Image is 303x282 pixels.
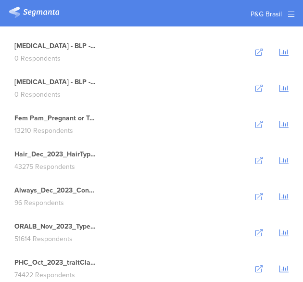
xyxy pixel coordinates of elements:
div: Always_Dec_2023_Conteudo [14,185,96,195]
div: 43275 Respondents [14,162,96,172]
img: segmanta logo [9,6,60,18]
div: 0 Respondents [14,53,96,64]
div: Hair_Dec_2023_HairTypeScalpConcern [14,149,96,159]
div: [MEDICAL_DATA] - BLP - Survey 1 [14,77,96,87]
div: 13210 Respondents [14,126,96,136]
div: 0 Respondents [14,90,96,100]
div: 96 Respondents [14,198,96,208]
div: [MEDICAL_DATA] - BLP - Survey 2 [14,41,96,51]
div: P&G Brasil [251,7,282,19]
div: Fem Pam_Pregnant or Trying DOB_Dec_[DEMOGRAPHIC_DATA] [14,113,96,123]
div: PHC_Oct_2023_traitClassifyLifestyleIdValue [14,257,96,268]
div: ORALB_Nov_2023_TypeConcern [14,221,96,231]
div: 74422 Respondents [14,270,96,280]
div: 51614 Respondents [14,234,96,244]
